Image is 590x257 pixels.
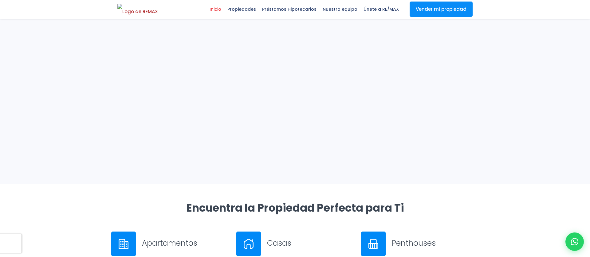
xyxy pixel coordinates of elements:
[410,2,473,17] a: Vender mi propiedad
[360,5,402,14] span: Únete a RE/MAX
[142,238,229,248] h3: Apartamentos
[392,238,479,248] h3: Penthouses
[267,238,354,248] h3: Casas
[224,5,259,14] span: Propiedades
[361,232,479,256] a: Penthouses
[111,232,229,256] a: Apartamentos
[259,5,320,14] span: Préstamos Hipotecarios
[117,4,158,15] img: Logo de REMAX
[320,5,360,14] span: Nuestro equipo
[206,5,224,14] span: Inicio
[186,200,404,215] strong: Encuentra la Propiedad Perfecta para Ti
[236,232,354,256] a: Casas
